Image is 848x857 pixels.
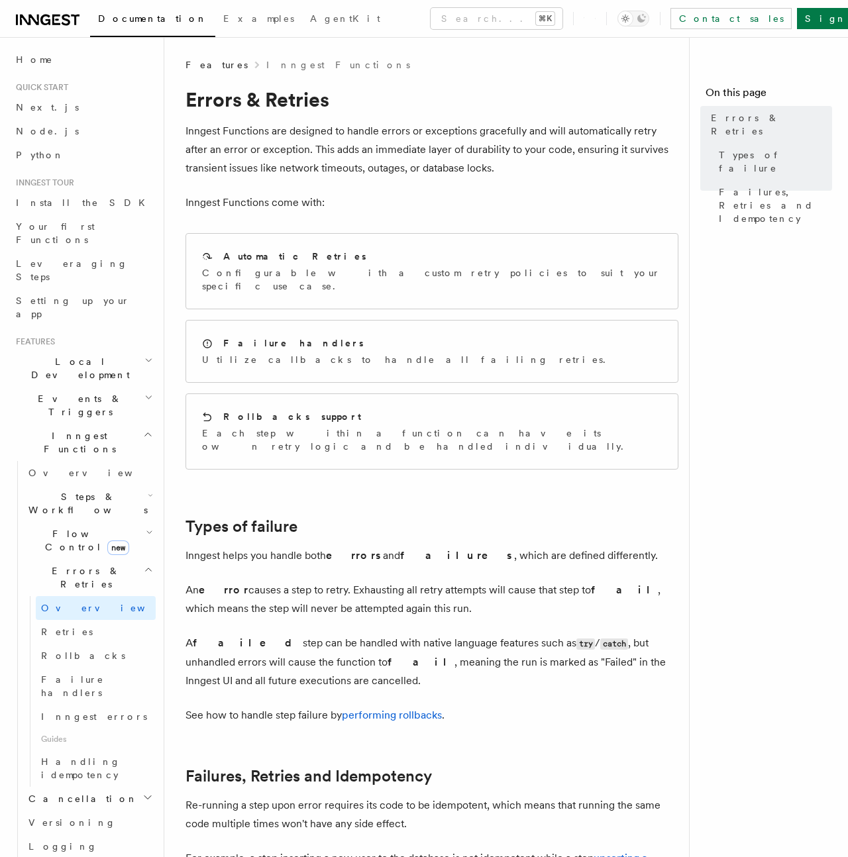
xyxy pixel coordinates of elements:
button: Events & Triggers [11,387,156,424]
p: Re-running a step upon error requires its code to be idempotent, which means that running the sam... [185,796,678,833]
span: Node.js [16,126,79,136]
span: Quick start [11,82,68,93]
a: Overview [36,596,156,620]
button: Errors & Retries [23,559,156,596]
span: Errors & Retries [23,564,144,591]
a: Contact sales [670,8,792,29]
div: Errors & Retries [23,596,156,787]
span: Logging [28,841,97,852]
span: Retries [41,627,93,637]
a: Examples [215,4,302,36]
p: Inngest Functions come with: [185,193,678,212]
code: catch [600,638,628,650]
span: Next.js [16,102,79,113]
span: Errors & Retries [711,111,832,138]
a: Handling idempotency [36,750,156,787]
span: Your first Functions [16,221,95,245]
a: Inngest errors [36,705,156,729]
span: Cancellation [23,792,138,805]
span: Python [16,150,64,160]
a: Automatic RetriesConfigurable with a custom retry policies to suit your specific use case. [185,233,678,309]
h4: On this page [706,85,832,106]
span: Flow Control [23,527,146,554]
button: Search...⌘K [431,8,562,29]
button: Cancellation [23,787,156,811]
span: Local Development [11,355,144,381]
span: Rollbacks [41,650,125,661]
a: Failures, Retries and Idempotency [185,767,432,785]
span: Overview [41,603,178,613]
h1: Errors & Retries [185,87,678,111]
button: Local Development [11,350,156,387]
a: Next.js [11,95,156,119]
span: Versioning [28,817,116,828]
kbd: ⌘K [536,12,555,25]
strong: failures [400,549,514,562]
a: Inngest Functions [266,58,410,72]
h2: Failure handlers [223,336,364,350]
a: Python [11,143,156,167]
a: Home [11,48,156,72]
p: An causes a step to retry. Exhausting all retry attempts will cause that step to , which means th... [185,581,678,618]
strong: error [199,583,248,596]
a: Node.js [11,119,156,143]
span: Guides [36,729,156,750]
h2: Rollbacks support [223,410,361,423]
a: Rollbacks supportEach step within a function can have its own retry logic and be handled individu... [185,393,678,470]
a: Retries [36,620,156,644]
a: Install the SDK [11,191,156,215]
code: try [576,638,595,650]
span: Setting up your app [16,295,130,319]
span: Features [185,58,248,72]
a: Setting up your app [11,289,156,326]
a: Failure handlers [36,668,156,705]
a: Leveraging Steps [11,252,156,289]
button: Inngest Functions [11,424,156,461]
button: Flow Controlnew [23,522,156,559]
a: Your first Functions [11,215,156,252]
button: Toggle dark mode [617,11,649,26]
p: Inngest Functions are designed to handle errors or exceptions gracefully and will automatically r... [185,122,678,177]
a: Errors & Retries [706,106,832,143]
p: Each step within a function can have its own retry logic and be handled individually. [202,427,662,453]
span: Types of failure [719,148,832,175]
span: new [107,540,129,555]
a: Failures, Retries and Idempotency [714,180,832,230]
h2: Automatic Retries [223,250,366,263]
strong: errors [326,549,383,562]
a: Versioning [23,811,156,834]
span: Failure handlers [41,674,104,698]
a: Overview [23,461,156,485]
span: Examples [223,13,294,24]
a: AgentKit [302,4,388,36]
span: Events & Triggers [11,392,144,419]
span: Install the SDK [16,197,153,208]
p: A step can be handled with native language features such as / , but unhandled errors will cause t... [185,634,678,690]
p: Configurable with a custom retry policies to suit your specific use case. [202,266,662,293]
span: Handling idempotency [41,756,121,780]
a: Rollbacks [36,644,156,668]
strong: fail [388,656,454,668]
p: Utilize callbacks to handle all failing retries. [202,353,613,366]
span: Inngest tour [11,177,74,188]
span: Inngest Functions [11,429,143,456]
span: Overview [28,468,165,478]
span: Home [16,53,53,66]
button: Steps & Workflows [23,485,156,522]
span: Leveraging Steps [16,258,128,282]
p: Inngest helps you handle both and , which are defined differently. [185,546,678,565]
a: Types of failure [714,143,832,180]
a: Failure handlersUtilize callbacks to handle all failing retries. [185,320,678,383]
span: Documentation [98,13,207,24]
strong: failed [193,636,303,649]
span: Steps & Workflows [23,490,148,517]
a: Types of failure [185,517,297,536]
span: AgentKit [310,13,380,24]
span: Features [11,336,55,347]
p: See how to handle step failure by . [185,706,678,725]
span: Failures, Retries and Idempotency [719,185,832,225]
a: performing rollbacks [342,709,442,721]
span: Inngest errors [41,711,147,722]
a: Documentation [90,4,215,37]
strong: fail [591,583,658,596]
